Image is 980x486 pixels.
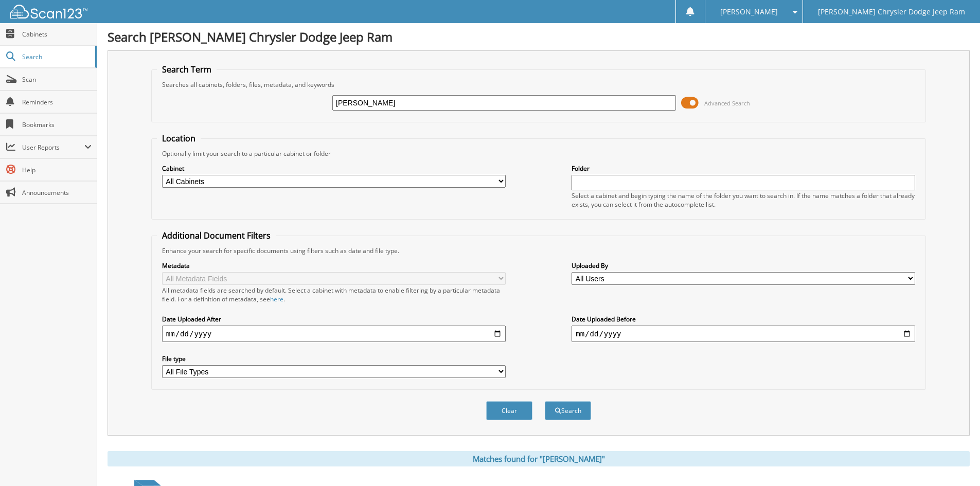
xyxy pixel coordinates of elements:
div: Optionally limit your search to a particular cabinet or folder [157,149,920,158]
div: Matches found for "[PERSON_NAME]" [108,451,970,466]
span: Reminders [22,98,92,106]
span: Scan [22,75,92,84]
legend: Search Term [157,64,217,75]
div: All metadata fields are searched by default. Select a cabinet with metadata to enable filtering b... [162,286,506,303]
label: Metadata [162,261,506,270]
a: here [270,295,283,303]
label: Date Uploaded After [162,315,506,323]
label: Cabinet [162,164,506,173]
legend: Additional Document Filters [157,230,276,241]
input: start [162,326,506,342]
button: Search [545,401,591,420]
span: [PERSON_NAME] Chrysler Dodge Jeep Ram [818,9,965,15]
label: Uploaded By [572,261,915,270]
button: Clear [486,401,532,420]
h1: Search [PERSON_NAME] Chrysler Dodge Jeep Ram [108,28,970,45]
img: scan123-logo-white.svg [10,5,87,19]
span: Announcements [22,188,92,197]
span: Advanced Search [704,99,750,107]
label: Folder [572,164,915,173]
span: Cabinets [22,30,92,39]
input: end [572,326,915,342]
span: [PERSON_NAME] [720,9,778,15]
label: Date Uploaded Before [572,315,915,323]
span: Help [22,166,92,174]
span: User Reports [22,143,84,152]
div: Select a cabinet and begin typing the name of the folder you want to search in. If the name match... [572,191,915,209]
legend: Location [157,133,201,144]
span: Bookmarks [22,120,92,129]
div: Enhance your search for specific documents using filters such as date and file type. [157,246,920,255]
span: Search [22,52,90,61]
label: File type [162,354,506,363]
div: Searches all cabinets, folders, files, metadata, and keywords [157,80,920,89]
